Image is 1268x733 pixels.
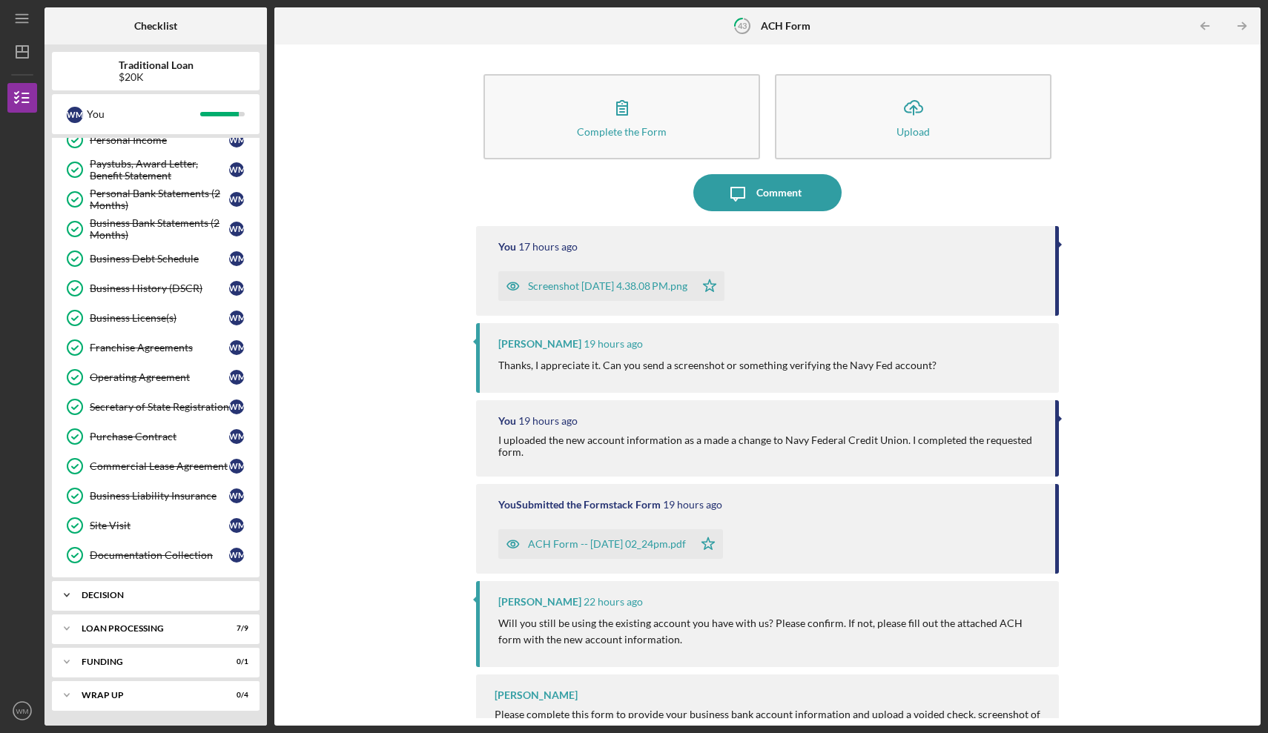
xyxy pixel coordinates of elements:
div: W M [229,518,244,533]
a: Business License(s)WM [59,303,252,333]
div: $20K [119,71,194,83]
button: Complete the Form [483,74,760,159]
div: W M [229,281,244,296]
a: Purchase ContractWM [59,422,252,451]
a: Business History (DSCR)WM [59,273,252,303]
div: [PERSON_NAME] [495,689,578,701]
div: W M [229,192,244,207]
tspan: 43 [738,21,747,30]
div: 0 / 1 [222,657,248,666]
time: 2025-09-02 18:26 [518,415,578,427]
button: Comment [693,174,842,211]
a: Paystubs, Award Letter, Benefit StatementWM [59,155,252,185]
div: Business License(s) [90,312,229,324]
button: Upload [775,74,1051,159]
div: Business History (DSCR) [90,282,229,294]
a: Commercial Lease AgreementWM [59,451,252,481]
time: 2025-09-02 18:24 [663,499,722,511]
div: Decision [82,591,241,600]
a: Documentation CollectionWM [59,540,252,570]
div: You [498,415,516,427]
a: Franchise AgreementsWM [59,333,252,362]
a: Business Debt ScheduleWM [59,244,252,273]
a: Personal Bank Statements (2 Months)WM [59,185,252,214]
div: Operating Agreement [90,371,229,383]
div: 0 / 4 [222,691,248,700]
p: Thanks, I appreciate it. Can you send a screenshot or something verifying the Navy Fed account? [498,357,937,374]
div: W M [229,459,244,474]
div: You [498,241,516,253]
div: [PERSON_NAME] [498,338,581,350]
time: 2025-09-02 15:28 [584,596,643,608]
a: Business Liability InsuranceWM [59,481,252,511]
div: W M [229,399,244,414]
div: 7 / 9 [222,624,248,633]
div: You Submitted the Formstack Form [498,499,661,511]
div: Funding [82,657,211,666]
div: Commercial Lease Agreement [90,460,229,472]
div: Purchase Contract [90,431,229,442]
div: Wrap up [82,691,211,700]
div: W M [229,311,244,325]
div: Business Bank Statements (2 Months) [90,217,229,241]
div: Upload [896,126,930,137]
div: W M [229,222,244,236]
time: 2025-09-02 18:28 [584,338,643,350]
div: W M [229,488,244,503]
b: Checklist [134,20,177,32]
div: I uploaded the new account information as a made a change to Navy Federal Credit Union. I complet... [498,434,1040,458]
div: W M [229,162,244,177]
div: W M [67,107,83,123]
button: ACH Form -- [DATE] 02_24pm.pdf [498,529,723,559]
a: Site VisitWM [59,511,252,540]
a: Personal IncomeWM [59,125,252,155]
div: W M [229,133,244,147]
div: W M [229,370,244,385]
div: Paystubs, Award Letter, Benefit Statement [90,158,229,182]
div: W M [229,429,244,444]
button: Screenshot [DATE] 4.38.08 PM.png [498,271,724,301]
time: 2025-09-02 20:39 [518,241,578,253]
button: WM [7,696,37,726]
div: W M [229,548,244,563]
div: You [87,102,200,127]
div: Comment [756,174,802,211]
div: Personal Income [90,134,229,146]
p: Will you still be using the existing account you have with us? Please confirm. If not, please fil... [498,615,1044,649]
div: [PERSON_NAME] [498,596,581,608]
a: Business Bank Statements (2 Months)WM [59,214,252,244]
div: Franchise Agreements [90,342,229,354]
div: Loan Processing [82,624,211,633]
b: Traditional Loan [119,59,194,71]
a: Operating AgreementWM [59,362,252,392]
div: W M [229,251,244,266]
div: Site Visit [90,520,229,531]
div: Complete the Form [577,126,667,137]
div: Documentation Collection [90,549,229,561]
text: WM [16,707,28,715]
div: Secretary of State Registration [90,401,229,413]
div: Business Liability Insurance [90,490,229,502]
div: W M [229,340,244,355]
div: ACH Form -- [DATE] 02_24pm.pdf [528,538,686,550]
div: Business Debt Schedule [90,253,229,265]
div: Personal Bank Statements (2 Months) [90,188,229,211]
a: Secretary of State RegistrationWM [59,392,252,422]
div: Screenshot [DATE] 4.38.08 PM.png [528,280,687,292]
b: ACH Form [761,20,810,32]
